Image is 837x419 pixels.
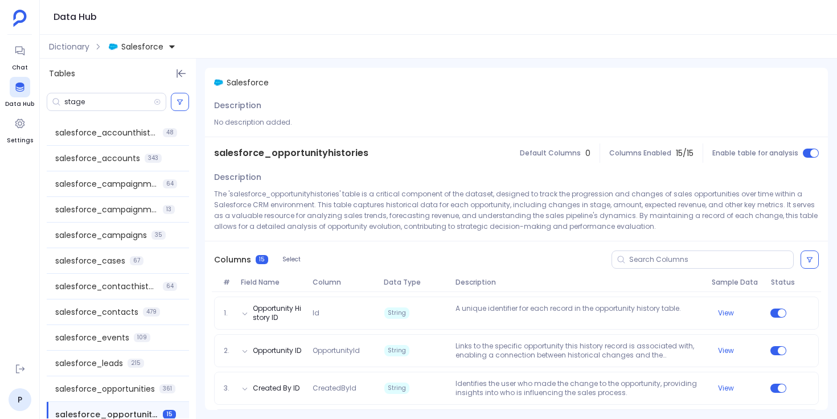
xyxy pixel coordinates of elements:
input: Search Tables/Columns [64,97,154,106]
span: Dictionary [49,41,89,52]
p: Links to the specific opportunity this history record is associated with, enabling a connection b... [451,342,707,360]
button: Opportunity ID [253,346,301,355]
span: salesforce_accounts [55,153,140,164]
span: 1. [219,309,237,318]
img: petavue logo [13,10,27,27]
span: String [384,383,409,394]
button: Opportunity History ID [253,304,303,322]
a: P [9,388,31,411]
span: salesforce_accounthistories [55,127,158,138]
p: The 'salesforce_opportunityhistories' table is a critical component of the dataset, designed to t... [214,188,819,232]
span: 215 [128,359,144,368]
span: salesforce_campaignmembers [55,178,158,190]
button: Salesforce [106,38,178,56]
span: OpportunityId [308,346,379,355]
span: Description [214,100,261,111]
span: Field Name [236,278,308,287]
button: Select [275,252,308,267]
p: Identifies the user who made the change to the opportunity, providing insights into who is influe... [451,379,707,397]
span: # [219,278,236,287]
span: 361 [159,384,175,393]
span: CreatedById [308,384,379,393]
button: View [718,309,734,318]
span: salesforce_contacthistories [55,281,158,292]
a: Chat [10,40,30,72]
span: 15 / 15 [676,147,694,159]
img: salesforce.svg [214,78,223,87]
span: 48 [163,128,177,137]
span: salesforce_cases [55,255,125,266]
span: Description [451,278,707,287]
button: View [718,346,734,355]
span: 64 [163,282,177,291]
span: Salesforce [227,77,269,88]
span: 479 [143,307,160,317]
span: 343 [145,154,162,163]
a: Settings [7,113,33,145]
input: Search Columns [629,255,793,264]
span: Id [308,309,379,318]
span: salesforce_opportunities [55,383,155,395]
span: salesforce_campaigns [55,229,147,241]
span: Default Columns [520,149,581,158]
span: 15 [163,410,176,419]
h1: Data Hub [54,9,97,25]
span: 15 [256,255,268,264]
span: salesforce_events [55,332,129,343]
span: Settings [7,136,33,145]
div: Tables [40,59,196,88]
span: 13 [163,205,175,214]
span: Data Hub [5,100,34,109]
span: 2. [219,346,237,355]
span: Column [308,278,380,287]
span: Columns Enabled [609,149,671,158]
span: 3. [219,384,237,393]
button: Hide Tables [173,65,189,81]
p: No description added. [214,117,819,128]
span: salesforce_leads [55,358,123,369]
span: Sample Data [707,278,767,287]
span: Status [766,278,790,287]
span: Chat [10,63,30,72]
span: 67 [130,256,143,265]
span: salesforce_contacts [55,306,138,318]
span: 109 [134,333,150,342]
span: 64 [163,179,177,188]
img: salesforce.svg [109,42,118,51]
span: 35 [151,231,166,240]
a: Data Hub [5,77,34,109]
span: salesforce_opportunityhistories [214,146,368,160]
button: Created By ID [253,384,299,393]
span: String [384,345,409,356]
span: salesforce_campaignmemberstatuses [55,204,158,215]
span: String [384,307,409,319]
span: 0 [585,147,590,159]
p: A unique identifier for each record in the opportunity history table. [451,304,707,322]
span: Description [214,171,261,183]
button: View [718,384,734,393]
span: Enable table for analysis [712,149,798,158]
span: Salesforce [121,41,163,52]
span: Columns [214,254,251,265]
span: Data Type [379,278,451,287]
